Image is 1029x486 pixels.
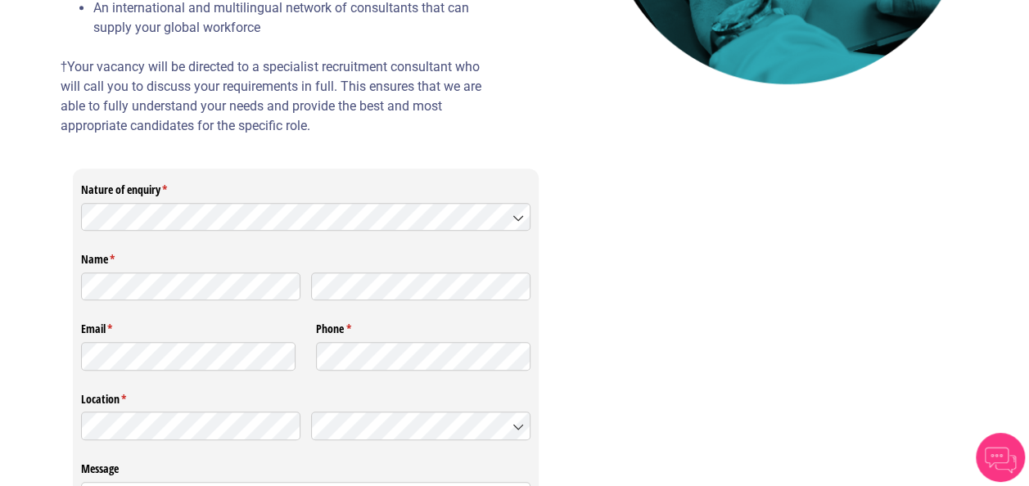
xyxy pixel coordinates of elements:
label: Phone [316,316,530,337]
legend: Location [81,385,531,407]
input: State / Province / Region [81,412,301,439]
input: Country [311,412,531,439]
label: Message [81,455,531,476]
label: Nature of enquiry [81,177,531,198]
label: Email [81,316,296,337]
legend: Name [81,246,531,268]
input: First [81,272,301,300]
p: †Your vacancy will be directed to a specialist recruitment consultant who will call you to discus... [61,57,502,136]
img: Chatbot [976,433,1025,482]
input: Last [311,272,531,300]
